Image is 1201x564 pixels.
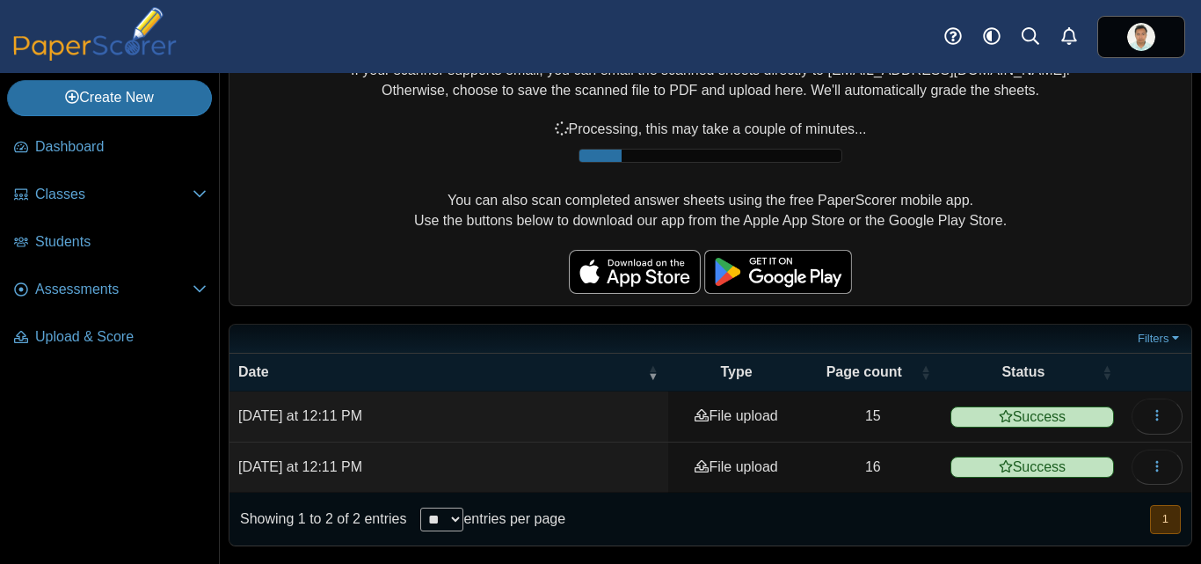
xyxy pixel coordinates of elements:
[555,121,867,136] span: Processing, this may take a couple of minutes...
[826,364,902,379] span: Page count
[7,127,214,169] a: Dashboard
[1097,16,1185,58] a: ps.qM1w65xjLpOGVUdR
[1050,18,1088,56] a: Alerts
[704,250,852,294] img: google-play-badge.png
[463,511,565,526] label: entries per page
[35,185,193,204] span: Classes
[35,280,193,299] span: Assessments
[7,269,214,311] a: Assessments
[1148,505,1181,534] nav: pagination
[804,392,942,442] td: 15
[229,493,406,546] div: Showing 1 to 2 of 2 entries
[238,459,362,474] time: Aug 22, 2025 at 12:11 PM
[7,48,183,63] a: PaperScorer
[7,317,214,359] a: Upload & Score
[569,250,701,294] img: apple-store-badge.svg
[1127,23,1155,51] img: ps.qM1w65xjLpOGVUdR
[35,232,207,252] span: Students
[238,364,269,379] span: Date
[721,364,753,379] span: Type
[7,174,214,216] a: Classes
[921,354,931,391] span: Page count : Activate to sort
[229,36,1191,305] div: You can scan completed answer sheets using any standard scanner. If your scanner supports email, ...
[804,443,942,493] td: 16
[7,80,212,115] a: Create New
[7,222,214,264] a: Students
[668,392,804,442] td: File upload
[950,407,1114,428] span: Success
[1102,354,1112,391] span: Status : Activate to sort
[668,443,804,493] td: File upload
[1133,330,1187,348] a: Filters
[35,327,207,347] span: Upload & Score
[1127,23,1155,51] span: adonis maynard pilongo
[1001,364,1045,379] span: Status
[35,137,207,157] span: Dashboard
[7,7,183,61] img: PaperScorer
[647,354,658,391] span: Date : Activate to remove sorting
[238,408,362,423] time: Aug 22, 2025 at 12:11 PM
[1150,505,1181,534] button: 1
[950,457,1114,478] span: Success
